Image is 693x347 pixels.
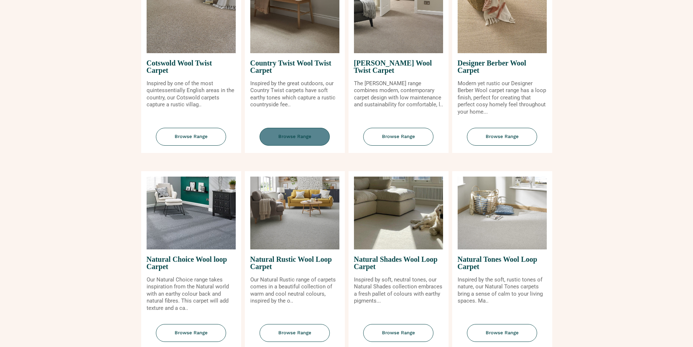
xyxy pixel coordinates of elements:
[260,128,330,146] span: Browse Range
[250,80,339,109] p: Inspired by the great outdoors, our Country Twist carpets have soft earthy tones which capture a ...
[354,177,443,249] img: Natural Shades Wool Loop Carpet
[147,276,236,312] p: Our Natural Choice range takes inspiration from the Natural world with an earthy colour back and ...
[363,128,434,146] span: Browse Range
[452,128,552,153] a: Browse Range
[260,324,330,342] span: Browse Range
[250,249,339,276] span: Natural Rustic Wool Loop Carpet
[349,128,449,153] a: Browse Range
[156,324,226,342] span: Browse Range
[467,324,537,342] span: Browse Range
[467,128,537,146] span: Browse Range
[147,53,236,80] span: Cotswold Wool Twist Carpet
[458,177,547,249] img: Natural Tones Wool Loop Carpet
[250,177,339,249] img: Natural Rustic Wool Loop Carpet
[458,80,547,116] p: Modern yet rustic our Designer Berber Wool carpet range has a loop finish, perfect for creating t...
[458,276,547,305] p: Inspired by the soft, rustic tones of nature, our Natural Tones carpets bring a sense of calm to ...
[458,249,547,276] span: Natural Tones Wool Loop Carpet
[147,80,236,109] p: Inspired by one of the most quintessentially English areas in the country, our Cotswold carpets c...
[156,128,226,146] span: Browse Range
[354,80,443,109] p: The [PERSON_NAME] range combines modern, contemporary carpet design with low maintenance and sust...
[354,53,443,80] span: [PERSON_NAME] Wool Twist Carpet
[245,128,345,153] a: Browse Range
[354,276,443,305] p: Inspired by soft, neutral tones, our Natural Shades collection embraces a fresh pallet of colours...
[250,276,339,305] p: Our Natural Rustic range of carpets comes in a beautiful collection of warm and cool neutral colo...
[147,177,236,249] img: Natural Choice Wool loop Carpet
[250,53,339,80] span: Country Twist Wool Twist Carpet
[141,128,241,153] a: Browse Range
[458,53,547,80] span: Designer Berber Wool Carpet
[363,324,434,342] span: Browse Range
[147,249,236,276] span: Natural Choice Wool loop Carpet
[354,249,443,276] span: Natural Shades Wool Loop Carpet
